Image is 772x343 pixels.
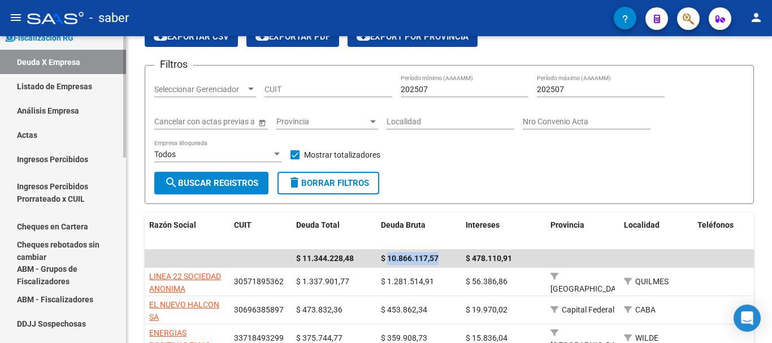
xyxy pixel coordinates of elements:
span: Deuda Bruta [381,220,426,229]
span: Localidad [624,220,660,229]
button: Open calendar [256,116,268,128]
span: Fiscalización RG [6,32,73,44]
span: - saber [89,6,129,31]
span: Todos [154,150,176,159]
span: Buscar Registros [164,178,258,188]
span: 33718493299 [234,333,284,342]
span: Export por Provincia [357,32,469,42]
div: Open Intercom Messenger [734,305,761,332]
h3: Filtros [154,57,193,72]
mat-icon: menu [9,11,23,24]
span: 30571895362 [234,277,284,286]
span: Mostrar totalizadores [304,148,380,162]
mat-icon: person [749,11,763,24]
span: $ 1.337.901,77 [296,277,349,286]
button: Exportar CSV [145,27,238,47]
datatable-header-cell: Deuda Total [292,213,376,250]
span: $ 375.744,77 [296,333,342,342]
span: 30696385897 [234,305,284,314]
span: $ 1.281.514,91 [381,277,434,286]
span: $ 453.862,34 [381,305,427,314]
span: CUIT [234,220,251,229]
span: $ 19.970,02 [466,305,508,314]
span: Teléfonos [697,220,734,229]
button: Buscar Registros [154,172,268,194]
datatable-header-cell: CUIT [229,213,292,250]
span: WILDE [635,333,658,342]
span: Exportar CSV [154,32,229,42]
button: Export por Provincia [348,27,478,47]
mat-icon: cloud_download [255,29,269,43]
span: Deuda Total [296,220,340,229]
mat-icon: cloud_download [154,29,167,43]
datatable-header-cell: Deuda Bruta [376,213,461,250]
span: $ 11.344.228,48 [296,254,354,263]
mat-icon: search [164,176,178,189]
span: CABA [635,305,656,314]
span: Seleccionar Gerenciador [154,85,246,94]
span: $ 473.832,36 [296,305,342,314]
mat-icon: cloud_download [357,29,370,43]
span: Provincia [276,117,368,127]
span: $ 478.110,91 [466,254,512,263]
span: Exportar PDF [255,32,330,42]
datatable-header-cell: Localidad [619,213,693,250]
span: $ 56.386,86 [466,277,508,286]
span: $ 359.908,73 [381,333,427,342]
span: QUILMES [635,277,669,286]
span: Razón Social [149,220,196,229]
span: Borrar Filtros [288,178,369,188]
span: EL NUEVO HALCON SA [149,300,219,322]
span: Provincia [550,220,584,229]
span: $ 15.836,04 [466,333,508,342]
span: [GEOGRAPHIC_DATA] [550,284,627,293]
datatable-header-cell: Razón Social [145,213,229,250]
span: Intereses [466,220,500,229]
datatable-header-cell: Provincia [546,213,619,250]
span: LINEA 22 SOCIEDAD ANONIMA [149,272,221,294]
span: $ 10.866.117,57 [381,254,439,263]
span: Capital Federal [562,305,614,314]
datatable-header-cell: Intereses [461,213,546,250]
mat-icon: delete [288,176,301,189]
button: Borrar Filtros [277,172,379,194]
button: Exportar PDF [246,27,339,47]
